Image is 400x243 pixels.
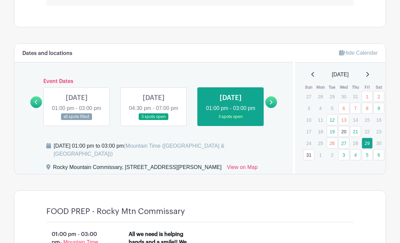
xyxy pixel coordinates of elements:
p: 22 [362,126,373,137]
p: 23 [373,126,384,137]
p: 2 [327,150,338,160]
a: View on Map [227,163,258,174]
a: 1 [362,91,373,102]
th: Tue [326,84,338,91]
h6: Event Dates [42,78,265,85]
a: 20 [338,126,349,137]
a: 27 [338,138,349,149]
a: 26 [327,138,338,149]
p: 16 [373,115,384,125]
a: 13 [338,114,349,125]
p: 11 [315,115,326,125]
a: 5 [362,149,373,160]
a: 12 [327,114,338,125]
p: 30 [338,91,349,102]
h6: Dates and locations [22,50,72,57]
p: 29 [327,91,338,102]
a: 2 [373,91,384,102]
th: Fri [361,84,373,91]
p: 28 [315,91,326,102]
p: 31 [350,91,361,102]
th: Sun [303,84,315,91]
a: 4 [350,149,361,160]
a: 31 [303,149,314,160]
p: 14 [350,115,361,125]
th: Thu [350,84,361,91]
h4: FOOD PREP - Rocky Mtn Commissary [46,207,185,216]
span: (Mountain Time ([GEOGRAPHIC_DATA] & [GEOGRAPHIC_DATA])) [54,143,224,157]
p: 25 [315,138,326,148]
div: [DATE] 01:00 pm to 03:00 pm [54,142,285,158]
p: 30 [373,138,384,148]
a: 29 [362,138,373,149]
span: [DATE] [332,71,349,79]
a: 21 [350,126,361,137]
div: Rocky Mountain Commissary, [STREET_ADDRESS][PERSON_NAME] [53,163,222,174]
p: 24 [303,138,314,148]
a: 9 [373,103,384,114]
p: 1 [315,150,326,160]
a: 6 [338,103,349,114]
p: 10 [303,115,314,125]
p: 5 [327,103,338,113]
a: 6 [373,149,384,160]
p: 18 [315,126,326,137]
a: 7 [350,103,361,114]
p: 27 [303,91,314,102]
a: 19 [327,126,338,137]
a: 8 [362,103,373,114]
p: 3 [303,103,314,113]
a: Hide Calendar [339,50,378,56]
a: 3 [338,149,349,160]
p: 17 [303,126,314,137]
th: Mon [315,84,326,91]
p: 28 [350,138,361,148]
p: 4 [315,103,326,113]
th: Wed [338,84,350,91]
p: 15 [362,115,373,125]
th: Sat [373,84,385,91]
